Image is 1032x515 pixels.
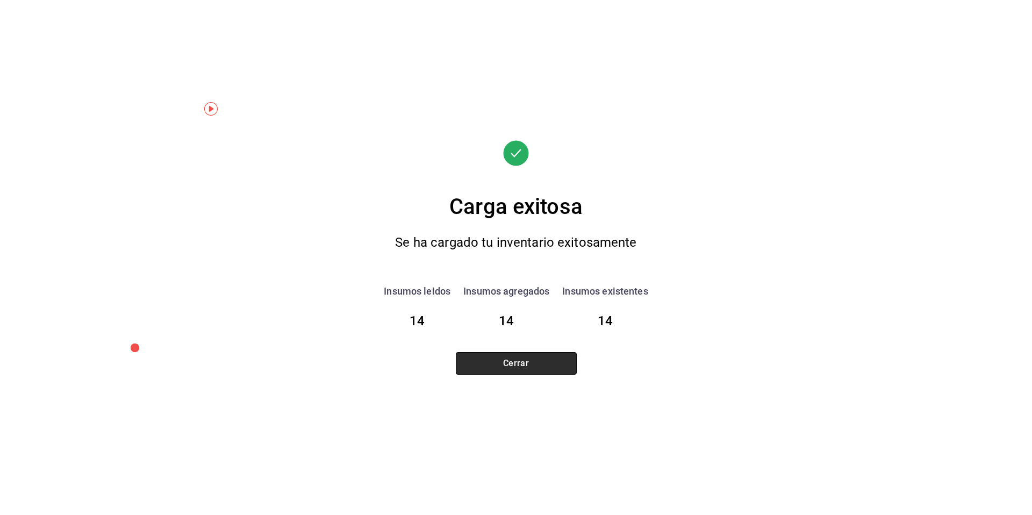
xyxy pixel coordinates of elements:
[384,284,450,298] div: Insumos leidos
[562,311,648,331] div: 14
[355,191,677,223] div: Carga exitosa
[463,311,549,331] div: 14
[376,232,656,254] div: Se ha cargado tu inventario exitosamente
[562,284,648,298] div: Insumos existentes
[463,284,549,298] div: Insumos agregados
[456,352,577,375] button: Cerrar
[204,102,218,116] img: Tooltip marker
[384,311,450,331] div: 14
